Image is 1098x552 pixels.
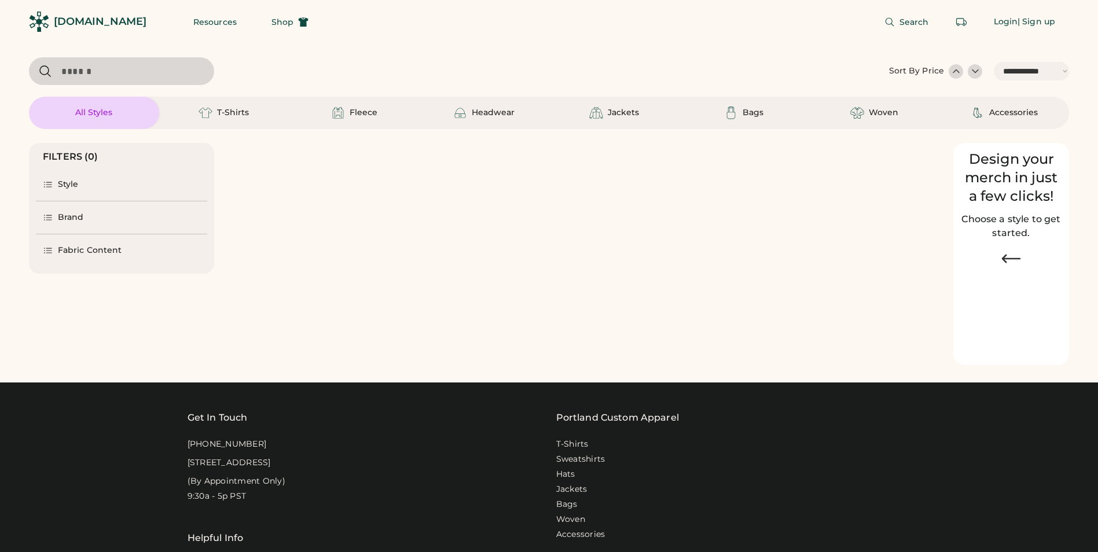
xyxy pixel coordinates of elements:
div: Accessories [989,107,1038,119]
a: Bags [556,499,578,510]
div: [DOMAIN_NAME] [54,14,146,29]
a: T-Shirts [556,439,589,450]
button: Retrieve an order [950,10,973,34]
div: 9:30a - 5p PST [188,491,247,502]
div: [STREET_ADDRESS] [188,457,271,469]
a: Woven [556,514,585,525]
div: | Sign up [1018,16,1055,28]
img: Woven Icon [850,106,864,120]
div: FILTERS (0) [43,150,98,164]
div: [PHONE_NUMBER] [188,439,267,450]
img: Rendered Logo - Screens [29,12,49,32]
div: T-Shirts [217,107,249,119]
a: Hats [556,469,575,480]
div: Brand [58,212,84,223]
div: Fabric Content [58,245,122,256]
div: Design your merch in just a few clicks! [960,150,1062,205]
div: Login [994,16,1018,28]
div: Woven [869,107,898,119]
img: Headwear Icon [453,106,467,120]
div: All Styles [75,107,112,119]
div: Bags [743,107,763,119]
div: Jackets [608,107,639,119]
h2: Choose a style to get started. [960,212,1062,240]
div: Sort By Price [889,65,944,77]
img: Accessories Icon [971,106,985,120]
button: Resources [179,10,251,34]
div: Helpful Info [188,531,244,545]
button: Search [871,10,943,34]
a: Jackets [556,484,587,495]
div: Get In Touch [188,411,248,425]
img: Image of Lisa Congdon Eye Print on T-Shirt and Hat [960,277,1062,359]
a: Sweatshirts [556,454,605,465]
div: Fleece [350,107,377,119]
span: Shop [271,18,293,26]
a: Accessories [556,529,605,540]
button: Shop [258,10,322,34]
div: (By Appointment Only) [188,476,285,487]
a: Portland Custom Apparel [556,411,679,425]
span: Search [899,18,929,26]
img: Fleece Icon [331,106,345,120]
img: Bags Icon [724,106,738,120]
div: Headwear [472,107,515,119]
div: Style [58,179,79,190]
img: T-Shirts Icon [199,106,212,120]
img: Jackets Icon [589,106,603,120]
